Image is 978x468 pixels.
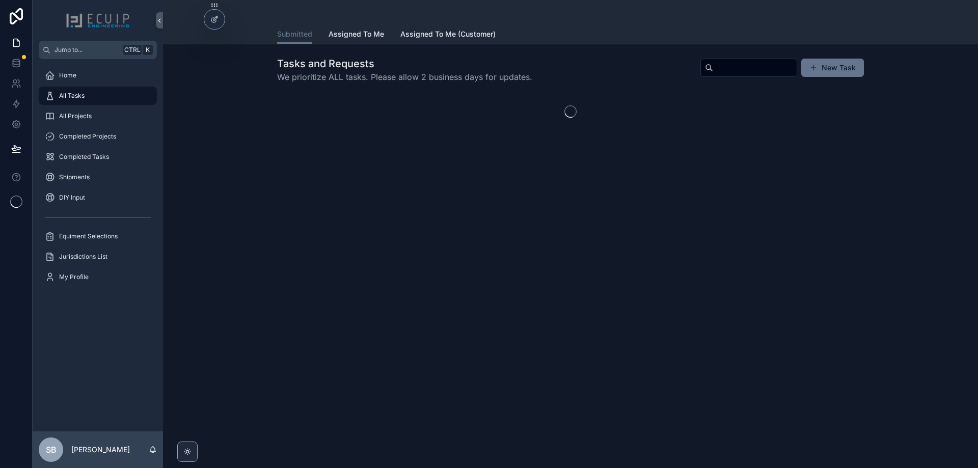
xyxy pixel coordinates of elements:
[46,444,57,456] span: SB
[39,127,157,146] a: Completed Projects
[39,188,157,207] a: DIY Input
[400,29,496,39] span: Assigned To Me (Customer)
[59,253,107,261] span: Jurisdictions List
[277,25,312,44] a: Submitted
[39,247,157,266] a: Jurisdictions List
[39,268,157,286] a: My Profile
[39,227,157,245] a: Equiment Selections
[59,112,92,120] span: All Projects
[329,29,384,39] span: Assigned To Me
[277,29,312,39] span: Submitted
[39,148,157,166] a: Completed Tasks
[59,153,109,161] span: Completed Tasks
[59,132,116,141] span: Completed Projects
[59,194,85,202] span: DIY Input
[59,92,85,100] span: All Tasks
[277,71,532,83] span: We prioritize ALL tasks. Please allow 2 business days for updates.
[59,273,89,281] span: My Profile
[329,25,384,45] a: Assigned To Me
[144,46,152,54] span: K
[39,168,157,186] a: Shipments
[71,445,130,455] p: [PERSON_NAME]
[55,46,119,54] span: Jump to...
[400,25,496,45] a: Assigned To Me (Customer)
[39,66,157,85] a: Home
[39,41,157,59] button: Jump to...CtrlK
[801,59,864,77] button: New Task
[59,71,76,79] span: Home
[59,173,90,181] span: Shipments
[39,87,157,105] a: All Tasks
[39,107,157,125] a: All Projects
[59,232,118,240] span: Equiment Selections
[66,12,130,29] img: App logo
[33,59,163,299] div: scrollable content
[123,45,142,55] span: Ctrl
[277,57,532,71] h1: Tasks and Requests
